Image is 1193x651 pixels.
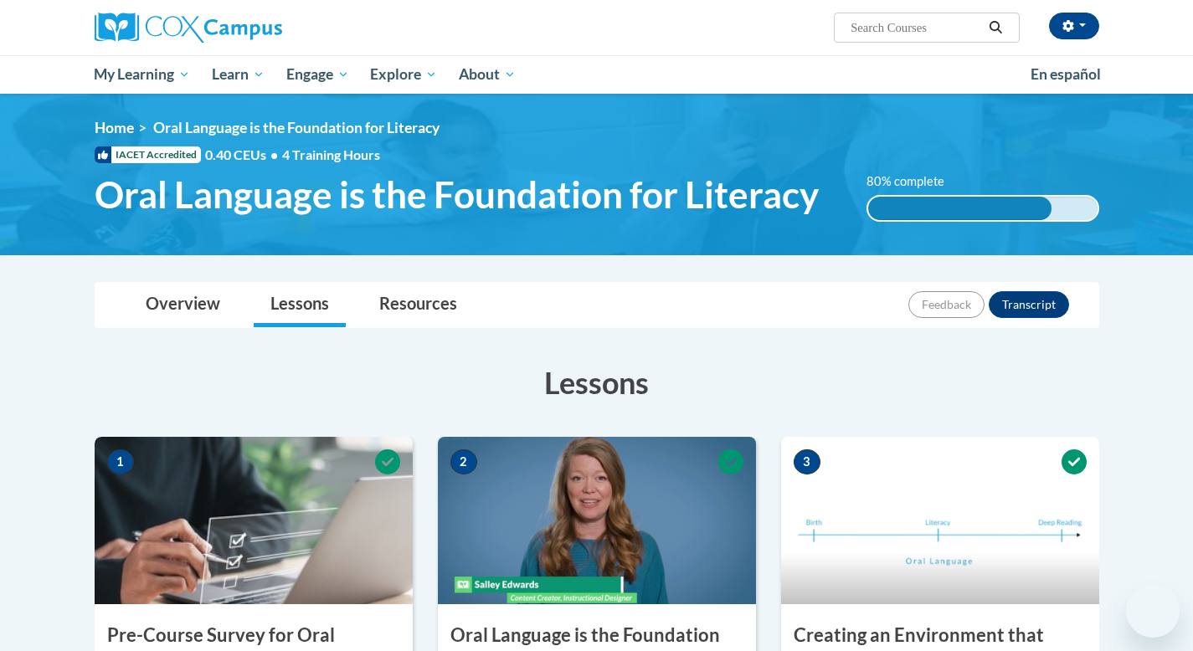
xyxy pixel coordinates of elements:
input: Search Courses [849,18,983,38]
img: Course Image [95,437,413,604]
iframe: Button to launch messaging window [1126,584,1180,638]
div: Main menu [69,55,1124,94]
span: En español [1031,65,1101,83]
span: Learn [212,64,265,85]
button: Search [983,18,1008,38]
button: Account Settings [1049,13,1099,39]
a: Learn [201,55,275,94]
button: Feedback [908,291,985,318]
div: 80% complete [868,197,1052,220]
img: Cox Campus [95,13,282,43]
a: About [448,55,527,94]
a: Explore [359,55,448,94]
h3: Lessons [95,361,1099,403]
a: My Learning [84,55,202,94]
span: 4 Training Hours [282,146,380,162]
span: 3 [794,449,820,474]
span: About [459,64,516,85]
a: Home [95,119,134,136]
span: • [270,146,278,162]
a: Overview [129,283,237,327]
a: Cox Campus [95,13,413,43]
a: Lessons [254,283,346,327]
span: 1 [107,449,134,474]
span: 0.40 CEUs [205,146,282,164]
img: Course Image [438,437,756,604]
span: My Learning [94,64,190,85]
img: Course Image [781,437,1099,604]
span: IACET Accredited [95,146,201,163]
button: Transcript [989,291,1069,318]
span: 2 [450,449,477,474]
a: Engage [275,55,360,94]
span: Explore [370,64,437,85]
label: 80% complete [866,172,963,191]
span: Oral Language is the Foundation for Literacy [153,119,440,136]
a: Resources [363,283,474,327]
span: Oral Language is the Foundation for Literacy [95,172,819,217]
a: En español [1020,57,1112,92]
span: Engage [286,64,349,85]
